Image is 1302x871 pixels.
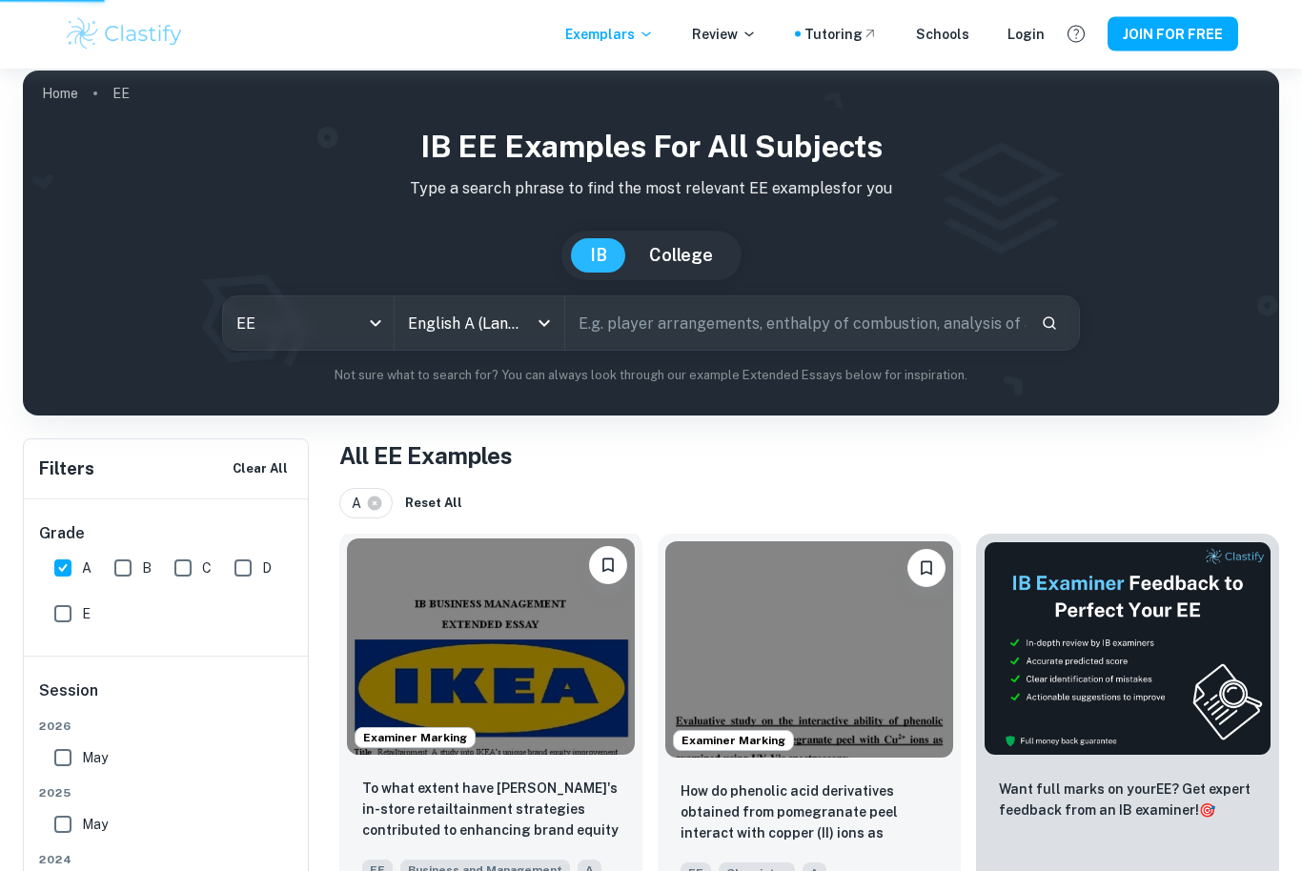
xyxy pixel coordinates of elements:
[804,24,878,45] a: Tutoring
[142,558,152,579] span: B
[984,542,1271,757] img: Thumbnail
[223,297,394,351] div: EE
[400,490,467,518] button: Reset All
[352,494,370,515] span: A
[565,297,1026,351] input: E.g. player arrangements, enthalpy of combustion, analysis of a big city...
[916,24,969,45] a: Schools
[112,84,130,105] p: EE
[339,439,1279,474] h1: All EE Examples
[630,239,732,273] button: College
[674,733,793,750] span: Examiner Marking
[82,748,108,769] span: May
[1108,17,1238,51] button: JOIN FOR FREE
[38,178,1264,201] p: Type a search phrase to find the most relevant EE examples for you
[339,489,393,519] div: A
[565,24,654,45] p: Exemplars
[228,456,293,484] button: Clear All
[692,24,757,45] p: Review
[531,311,558,337] button: Open
[262,558,272,579] span: D
[571,239,626,273] button: IB
[589,547,627,585] button: Please log in to bookmark exemplars
[362,779,620,843] p: To what extent have IKEA's in-store retailtainment strategies contributed to enhancing brand equi...
[39,719,295,736] span: 2026
[356,730,475,747] span: Examiner Marking
[347,539,635,756] img: Business and Management EE example thumbnail: To what extent have IKEA's in-store reta
[202,558,212,579] span: C
[82,815,108,836] span: May
[39,680,295,719] h6: Session
[1199,803,1215,819] span: 🎯
[39,785,295,802] span: 2025
[23,71,1279,416] img: profile cover
[665,542,953,759] img: Chemistry EE example thumbnail: How do phenolic acid derivatives obtaine
[1033,308,1066,340] button: Search
[38,125,1264,171] h1: IB EE examples for all subjects
[42,81,78,108] a: Home
[1007,24,1045,45] a: Login
[39,852,295,869] span: 2024
[681,781,938,846] p: How do phenolic acid derivatives obtained from pomegranate peel interact with copper (II) ions as...
[82,558,92,579] span: A
[907,550,946,588] button: Please log in to bookmark exemplars
[39,523,295,546] h6: Grade
[38,367,1264,386] p: Not sure what to search for? You can always look through our example Extended Essays below for in...
[82,604,91,625] span: E
[1060,18,1092,51] button: Help and Feedback
[64,15,185,53] img: Clastify logo
[39,456,94,483] h6: Filters
[999,780,1256,821] p: Want full marks on your EE ? Get expert feedback from an IB examiner!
